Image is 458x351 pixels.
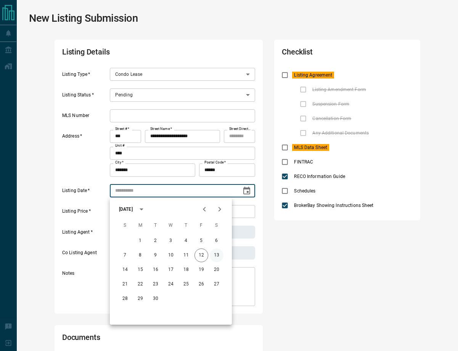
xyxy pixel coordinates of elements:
button: 27 [210,277,223,291]
label: Notes [62,270,108,306]
button: Previous month [197,202,212,217]
span: Suspension Form [310,101,351,107]
span: Monday [133,218,147,233]
button: 4 [179,234,193,248]
label: Street # [115,127,129,131]
label: Unit # [115,143,125,148]
h1: New Listing Submission [29,12,138,24]
span: Friday [194,218,208,233]
span: Cancellation Form [310,115,353,122]
label: Listing Status [62,92,108,102]
button: 24 [164,277,178,291]
span: Listing Amendment Form [310,86,368,93]
button: 22 [133,277,147,291]
span: Wednesday [164,218,178,233]
div: Pending [110,88,256,101]
button: 5 [194,234,208,248]
h2: Listing Details [62,47,178,60]
label: Street Name [150,127,172,131]
h2: Documents [62,333,178,346]
button: 11 [179,248,193,262]
button: 16 [149,263,162,277]
button: 2 [149,234,162,248]
button: 28 [118,292,132,306]
button: 25 [179,277,193,291]
button: 6 [210,234,223,248]
span: Any Additional Documents [310,130,371,136]
button: 20 [210,263,223,277]
h2: Checklist [282,47,360,60]
label: Listing Agent [62,229,108,239]
span: Tuesday [149,218,162,233]
button: 17 [164,263,178,277]
div: [DATE] [119,206,133,213]
button: 29 [133,292,147,306]
label: MLS Number [62,112,108,122]
button: 26 [194,277,208,291]
label: Co Listing Agent [62,250,108,260]
button: 15 [133,263,147,277]
button: 9 [149,248,162,262]
button: 10 [164,248,178,262]
label: Listing Type [62,71,108,81]
button: 19 [194,263,208,277]
span: Sunday [118,218,132,233]
button: 7 [118,248,132,262]
button: Next month [212,202,227,217]
button: 21 [118,277,132,291]
span: Thursday [179,218,193,233]
span: MLS Data Sheet [292,144,329,151]
div: Condo Lease [110,68,256,81]
span: BrokerBay Showing Instructions Sheet [292,202,375,209]
button: 8 [133,248,147,262]
button: 3 [164,234,178,248]
label: Listing Date [62,188,108,197]
button: 30 [149,292,162,306]
span: Listing Agreement [292,72,334,79]
span: RECO Information Guide [292,173,347,180]
button: calendar view is open, switch to year view [135,203,148,216]
label: Postal Code [204,160,226,165]
label: Street Direction [229,127,251,131]
button: 14 [118,263,132,277]
button: 23 [149,277,162,291]
button: 1 [133,234,147,248]
span: Saturday [210,218,223,233]
span: Schedules [292,188,317,194]
button: Choose date [239,183,254,199]
span: FINTRAC [292,159,315,165]
label: City [115,160,124,165]
label: Listing Price [62,208,108,218]
button: 12 [194,248,208,262]
button: 18 [179,263,193,277]
label: Address [62,133,108,176]
button: 13 [210,248,223,262]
